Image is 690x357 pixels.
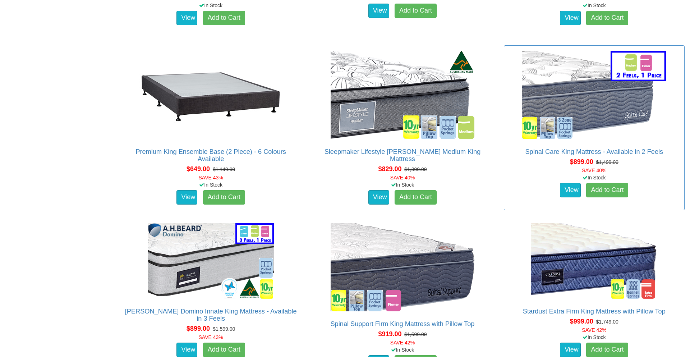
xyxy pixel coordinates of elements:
[582,327,606,333] font: SAVE 42%
[310,346,494,353] div: In Stock
[187,325,210,332] span: $899.00
[176,343,197,357] a: View
[404,331,427,337] del: $1,599.00
[586,11,628,25] a: Add to Cart
[330,320,474,328] a: Spinal Support Firm King Mattress with Pillow Top
[368,190,389,205] a: View
[199,334,223,340] font: SAVE 43%
[135,148,286,163] a: Premium King Ensemble Base (2 Piece) - 6 Colours Available
[560,343,581,357] a: View
[213,326,235,332] del: $1,599.00
[310,181,494,188] div: In Stock
[586,183,628,197] a: Add to Cart
[146,221,276,301] img: A.H Beard Domino Innate King Mattress - Available in 3 Feels
[395,190,437,205] a: Add to Cart
[570,158,593,165] span: $899.00
[502,334,686,341] div: In Stock
[586,343,628,357] a: Add to Cart
[378,165,401,173] span: $829.00
[176,190,197,205] a: View
[560,11,581,25] a: View
[329,221,476,313] img: Spinal Support Firm King Mattress with Pillow Top
[203,190,245,205] a: Add to Cart
[368,4,389,18] a: View
[203,11,245,25] a: Add to Cart
[395,4,437,18] a: Add to Cart
[525,148,663,155] a: Spinal Care King Mattress - Available in 2 Feels
[203,343,245,357] a: Add to Cart
[119,181,303,188] div: In Stock
[325,148,481,163] a: Sleepmaker Lifestyle [PERSON_NAME] Medium King Mattress
[137,49,285,141] img: Premium King Ensemble Base (2 Piece) - 6 Colours Available
[404,166,427,172] del: $1,399.00
[570,318,593,325] span: $999.00
[390,175,415,180] font: SAVE 40%
[523,308,666,315] a: Stardust Extra Firm King Mattress with Pillow Top
[582,168,606,173] font: SAVE 40%
[125,308,297,322] a: [PERSON_NAME] Domino Innate King Mattress - Available in 3 Feels
[596,319,618,325] del: $1,749.00
[119,2,303,9] div: In Stock
[213,166,235,172] del: $1,149.00
[596,159,618,165] del: $1,499.00
[390,340,415,345] font: SAVE 42%
[529,221,659,301] img: Stardust Extra Firm King Mattress with Pillow Top
[560,183,581,197] a: View
[176,11,197,25] a: View
[378,330,401,338] span: $919.00
[187,165,210,173] span: $649.00
[502,174,686,181] div: In Stock
[329,49,476,141] img: Sleepmaker Lifestyle Murray Medium King Mattress
[520,49,668,141] img: Spinal Care King Mattress - Available in 2 Feels
[502,2,686,9] div: In Stock
[199,175,223,180] font: SAVE 43%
